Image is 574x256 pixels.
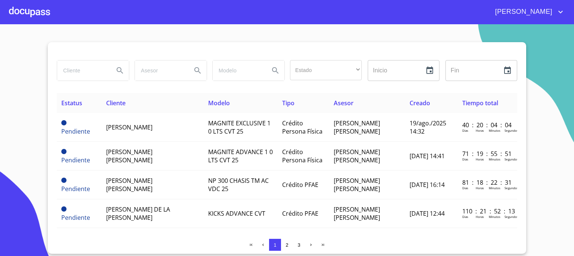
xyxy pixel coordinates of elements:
p: Segundos [504,157,518,161]
span: Pendiente [61,178,67,183]
p: Segundos [504,186,518,190]
span: Estatus [61,99,82,107]
span: MAGNITE ADVANCE 1 0 LTS CVT 25 [208,148,273,164]
p: 71 : 19 : 55 : 51 [462,150,513,158]
p: Horas [476,128,484,132]
p: Horas [476,215,484,219]
p: 110 : 21 : 52 : 13 [462,207,513,215]
span: Crédito Persona Física [282,148,323,164]
span: 3 [297,242,300,248]
span: Modelo [208,99,230,107]
button: Search [266,62,284,79]
p: Minutos [489,215,500,219]
span: KICKS ADVANCE CVT [208,209,265,218]
p: 81 : 18 : 22 : 31 [462,178,513,187]
span: [DATE] 14:41 [410,152,445,160]
span: Asesor [334,99,354,107]
span: Pendiente [61,206,67,212]
span: [PERSON_NAME] DE LA [PERSON_NAME] [106,205,170,222]
span: Pendiente [61,156,90,164]
span: Tiempo total [462,99,498,107]
input: search [57,60,108,81]
p: Minutos [489,157,500,161]
span: Pendiente [61,213,90,222]
span: Cliente [106,99,126,107]
p: Dias [462,215,468,219]
span: [PERSON_NAME] [PERSON_NAME] [334,119,380,135]
span: Pendiente [61,127,90,135]
p: Minutos [489,186,500,190]
p: Dias [462,128,468,132]
p: Horas [476,186,484,190]
p: Dias [462,157,468,161]
span: [DATE] 16:14 [410,181,445,189]
button: account of current user [490,6,565,18]
button: Search [111,62,129,79]
span: [PERSON_NAME] [PERSON_NAME] [334,205,380,222]
span: Pendiente [61,149,67,154]
button: 2 [281,239,293,251]
span: [PERSON_NAME] [PERSON_NAME] [106,177,152,193]
span: [PERSON_NAME] [PERSON_NAME] [106,148,152,164]
span: [DATE] 12:44 [410,209,445,218]
span: [PERSON_NAME] [PERSON_NAME] [334,148,380,164]
p: Horas [476,157,484,161]
button: 3 [293,239,305,251]
div: ​ [290,60,362,80]
p: 40 : 20 : 04 : 04 [462,121,513,129]
span: Tipo [282,99,294,107]
input: search [135,60,186,81]
span: [PERSON_NAME] [PERSON_NAME] [334,177,380,193]
p: Segundos [504,215,518,219]
span: Creado [410,99,430,107]
span: NP 300 CHASIS TM AC VDC 25 [208,177,269,193]
p: Segundos [504,128,518,132]
input: search [213,60,263,81]
span: Crédito PFAE [282,181,318,189]
span: [PERSON_NAME] [490,6,556,18]
span: Crédito PFAE [282,209,318,218]
button: 1 [269,239,281,251]
span: 1 [274,242,276,248]
span: Crédito Persona Física [282,119,323,135]
p: Dias [462,186,468,190]
p: Minutos [489,128,500,132]
span: [PERSON_NAME] [106,123,152,131]
span: 2 [286,242,288,248]
span: Pendiente [61,185,90,193]
button: Search [189,62,207,79]
span: MAGNITE EXCLUSIVE 1 0 LTS CVT 25 [208,119,271,135]
span: 19/ago./2025 14:32 [410,119,446,135]
span: Pendiente [61,120,67,125]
